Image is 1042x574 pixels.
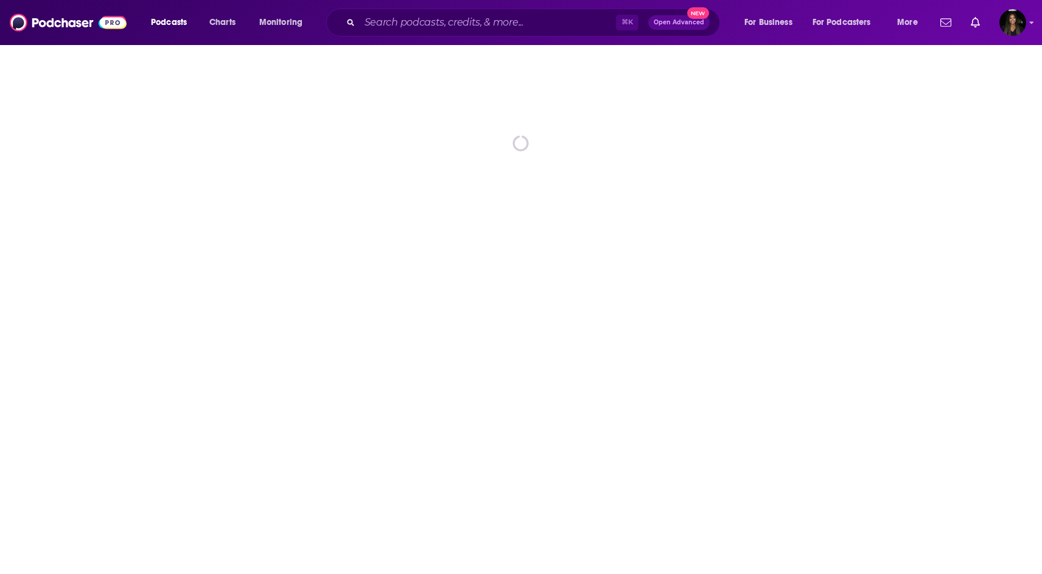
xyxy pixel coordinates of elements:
[813,14,871,31] span: For Podcasters
[889,13,933,32] button: open menu
[10,11,127,34] img: Podchaser - Follow, Share and Rate Podcasts
[935,12,956,33] a: Show notifications dropdown
[999,9,1026,36] button: Show profile menu
[966,12,985,33] a: Show notifications dropdown
[999,9,1026,36] span: Logged in as elissa.mccool
[151,14,187,31] span: Podcasts
[654,19,704,26] span: Open Advanced
[616,15,638,30] span: ⌘ K
[648,15,710,30] button: Open AdvancedNew
[259,14,302,31] span: Monitoring
[251,13,318,32] button: open menu
[209,14,236,31] span: Charts
[360,13,616,32] input: Search podcasts, credits, & more...
[897,14,918,31] span: More
[999,9,1026,36] img: User Profile
[687,7,709,19] span: New
[805,13,889,32] button: open menu
[744,14,792,31] span: For Business
[142,13,203,32] button: open menu
[201,13,243,32] a: Charts
[736,13,808,32] button: open menu
[338,9,732,37] div: Search podcasts, credits, & more...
